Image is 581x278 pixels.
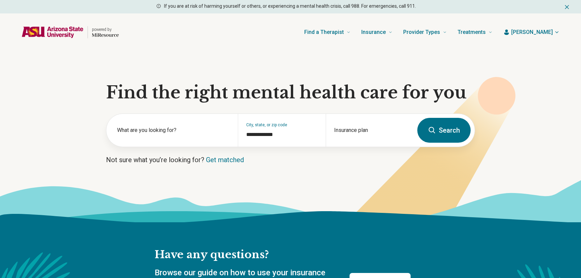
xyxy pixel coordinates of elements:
[164,3,416,10] p: If you are at risk of harming yourself or others, or experiencing a mental health crisis, call 98...
[403,19,447,46] a: Provider Types
[304,28,344,37] span: Find a Therapist
[155,248,411,262] h2: Have any questions?
[417,118,471,143] button: Search
[106,83,475,103] h1: Find the right mental health care for you
[304,19,351,46] a: Find a Therapist
[361,19,392,46] a: Insurance
[503,28,560,36] button: [PERSON_NAME]
[458,19,492,46] a: Treatments
[117,126,230,134] label: What are you looking for?
[361,28,386,37] span: Insurance
[106,155,475,165] p: Not sure what you’re looking for?
[511,28,553,36] span: [PERSON_NAME]
[206,156,244,164] a: Get matched
[92,27,119,32] p: powered by
[458,28,486,37] span: Treatments
[564,3,570,11] button: Dismiss
[21,21,119,43] a: Home page
[403,28,440,37] span: Provider Types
